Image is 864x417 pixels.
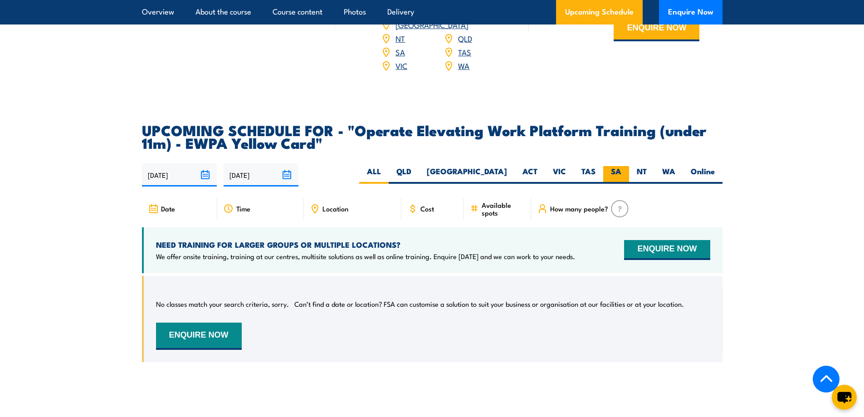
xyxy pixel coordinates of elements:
p: Can’t find a date or location? FSA can customise a solution to suit your business or organisation... [294,299,684,309]
input: To date [224,163,298,186]
a: NT [395,33,405,44]
a: VIC [395,60,407,71]
input: From date [142,163,217,186]
label: [GEOGRAPHIC_DATA] [419,166,515,184]
span: Date [161,205,175,212]
label: NT [629,166,654,184]
label: ALL [359,166,389,184]
span: Available spots [482,201,525,216]
label: SA [603,166,629,184]
h4: NEED TRAINING FOR LARGER GROUPS OR MULTIPLE LOCATIONS? [156,240,575,250]
label: WA [654,166,683,184]
p: We offer onsite training, training at our centres, multisite solutions as well as online training... [156,252,575,261]
label: VIC [545,166,574,184]
a: TAS [458,46,471,57]
p: No classes match your search criteria, sorry. [156,299,289,309]
a: WA [458,60,469,71]
button: ENQUIRE NOW [614,17,699,41]
span: Location [322,205,348,212]
a: QLD [458,33,472,44]
button: ENQUIRE NOW [156,323,242,350]
label: ACT [515,166,545,184]
label: QLD [389,166,419,184]
label: Online [683,166,722,184]
a: SA [395,46,405,57]
label: TAS [574,166,603,184]
span: Time [236,205,250,212]
span: Cost [420,205,434,212]
span: How many people? [550,205,608,212]
a: [GEOGRAPHIC_DATA] [395,19,469,30]
button: ENQUIRE NOW [624,240,710,260]
h2: UPCOMING SCHEDULE FOR - "Operate Elevating Work Platform Training (under 11m) - EWPA Yellow Card" [142,123,722,149]
button: chat-button [832,385,857,410]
